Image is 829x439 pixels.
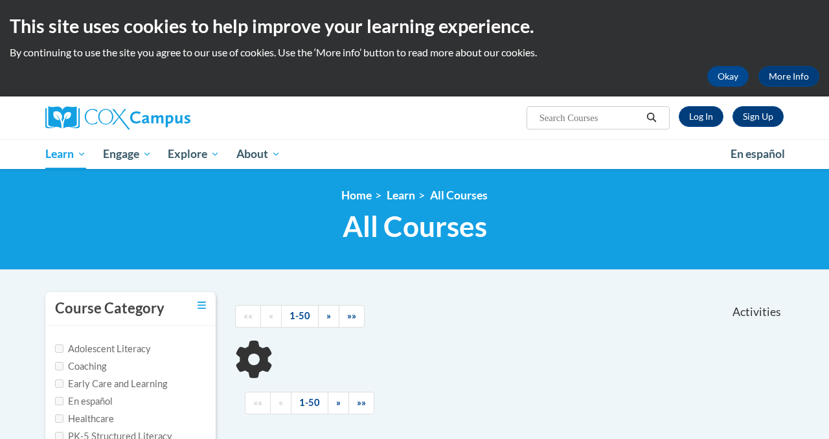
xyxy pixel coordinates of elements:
[103,146,152,162] span: Engage
[291,392,328,414] a: 1-50
[707,66,749,87] button: Okay
[55,359,106,374] label: Coaching
[387,188,415,202] a: Learn
[159,139,228,169] a: Explore
[253,397,262,408] span: ««
[36,139,793,169] div: Main menu
[430,188,488,202] a: All Courses
[326,310,331,321] span: »
[341,188,372,202] a: Home
[55,342,151,356] label: Adolescent Literacy
[55,344,63,353] input: Checkbox for Options
[236,146,280,162] span: About
[260,305,282,328] a: Previous
[10,45,819,60] p: By continuing to use the site you agree to our use of cookies. Use the ‘More info’ button to read...
[244,310,253,321] span: ««
[538,110,642,126] input: Search Courses
[45,106,278,129] a: Cox Campus
[168,146,220,162] span: Explore
[245,392,271,414] a: Begining
[339,305,365,328] a: End
[758,66,819,87] a: More Info
[55,362,63,370] input: Checkbox for Options
[95,139,160,169] a: Engage
[55,397,63,405] input: Checkbox for Options
[336,397,341,408] span: »
[722,141,793,168] a: En español
[731,147,785,161] span: En español
[343,209,487,243] span: All Courses
[10,13,819,39] h2: This site uses cookies to help improve your learning experience.
[281,305,319,328] a: 1-50
[732,106,784,127] a: Register
[235,305,261,328] a: Begining
[45,146,86,162] span: Learn
[198,298,206,313] a: Toggle collapse
[45,106,190,129] img: Cox Campus
[318,305,339,328] a: Next
[55,379,63,388] input: Checkbox for Options
[278,397,283,408] span: «
[679,106,723,127] a: Log In
[328,392,349,414] a: Next
[55,394,113,409] label: En español
[732,305,781,319] span: Activities
[347,310,356,321] span: »»
[642,110,661,126] button: Search
[37,139,95,169] a: Learn
[55,298,165,319] h3: Course Category
[270,392,291,414] a: Previous
[269,310,273,321] span: «
[55,377,167,391] label: Early Care and Learning
[55,412,114,426] label: Healthcare
[55,414,63,423] input: Checkbox for Options
[357,397,366,408] span: »»
[228,139,289,169] a: About
[348,392,374,414] a: End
